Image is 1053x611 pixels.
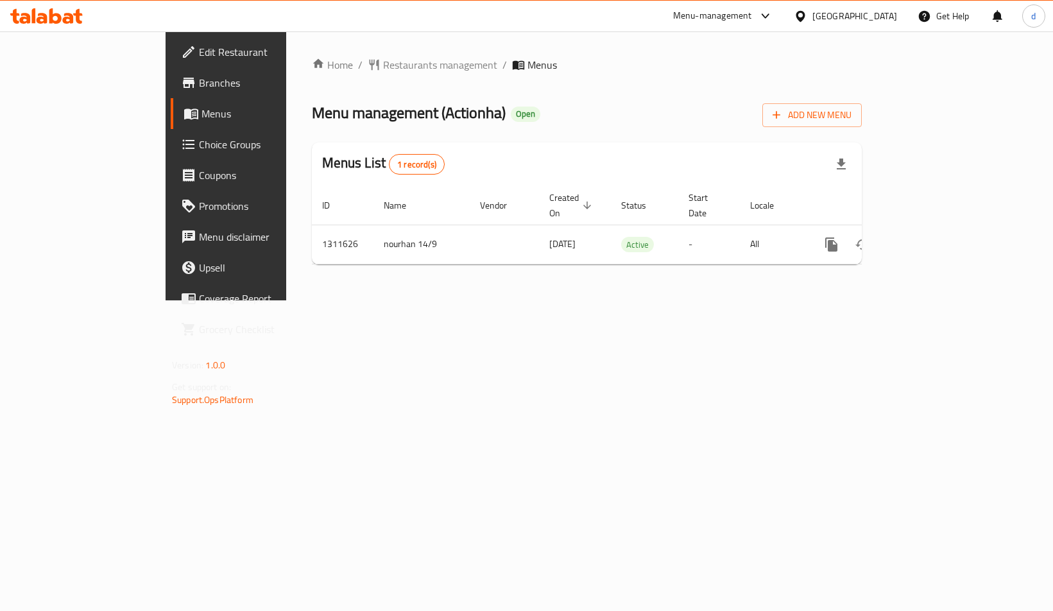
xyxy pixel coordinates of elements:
[199,75,331,90] span: Branches
[812,9,897,23] div: [GEOGRAPHIC_DATA]
[172,357,203,374] span: Version:
[312,98,506,127] span: Menu management ( Actionha )
[368,57,497,73] a: Restaurants management
[171,221,341,252] a: Menu disclaimer
[384,198,423,213] span: Name
[502,57,507,73] li: /
[740,225,806,264] td: All
[621,237,654,252] div: Active
[389,154,445,175] div: Total records count
[171,37,341,67] a: Edit Restaurant
[199,198,331,214] span: Promotions
[322,198,347,213] span: ID
[806,186,950,225] th: Actions
[199,291,331,306] span: Coverage Report
[773,107,852,123] span: Add New Menu
[171,283,341,314] a: Coverage Report
[621,198,663,213] span: Status
[826,149,857,180] div: Export file
[762,103,862,127] button: Add New Menu
[511,107,540,122] div: Open
[199,44,331,60] span: Edit Restaurant
[511,108,540,119] span: Open
[171,314,341,345] a: Grocery Checklist
[199,168,331,183] span: Coupons
[390,159,444,171] span: 1 record(s)
[322,153,445,175] h2: Menus List
[171,160,341,191] a: Coupons
[549,236,576,252] span: [DATE]
[171,129,341,160] a: Choice Groups
[171,252,341,283] a: Upsell
[373,225,470,264] td: nourhan 14/9
[205,357,225,374] span: 1.0.0
[312,225,373,264] td: 1311626
[171,98,341,129] a: Menus
[847,229,878,260] button: Change Status
[678,225,740,264] td: -
[171,191,341,221] a: Promotions
[527,57,557,73] span: Menus
[358,57,363,73] li: /
[689,190,724,221] span: Start Date
[750,198,791,213] span: Locale
[172,392,253,408] a: Support.OpsPlatform
[312,186,950,264] table: enhanced table
[549,190,595,221] span: Created On
[172,379,231,395] span: Get support on:
[199,260,331,275] span: Upsell
[673,8,752,24] div: Menu-management
[199,229,331,245] span: Menu disclaimer
[201,106,331,121] span: Menus
[621,237,654,252] span: Active
[199,137,331,152] span: Choice Groups
[1031,9,1036,23] span: d
[383,57,497,73] span: Restaurants management
[480,198,524,213] span: Vendor
[199,322,331,337] span: Grocery Checklist
[171,67,341,98] a: Branches
[816,229,847,260] button: more
[312,57,862,73] nav: breadcrumb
